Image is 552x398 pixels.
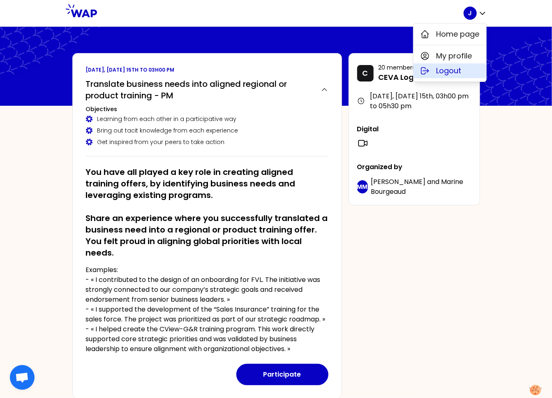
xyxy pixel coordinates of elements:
p: C [363,67,368,79]
p: Organized by [357,162,471,172]
span: My profile [437,50,472,62]
span: [PERSON_NAME] [371,177,426,186]
span: Marine Bourgeaud [371,177,464,196]
div: [DATE], [DATE] 15th , 03h00 pm to 05h30 pm [357,91,471,111]
p: CEVA Logistics [379,72,455,83]
p: and [371,177,471,197]
button: J [464,7,487,20]
p: Examples: - « I contributed to the design of an onboarding for FVL. The initiative was strongly c... [86,265,328,354]
p: [DATE], [DATE] 15th to 03h00 pm [86,67,328,73]
p: MM [357,183,368,191]
h2: Translate business needs into aligned regional or product training - PM [86,78,314,101]
div: Get inspired from your peers to take action [86,138,328,146]
span: Logout [437,65,462,77]
button: Translate business needs into aligned regional or product training - PM [86,78,328,101]
h2: You have all played a key role in creating aligned training offers, by identifying business needs... [86,166,328,258]
div: J [413,23,487,82]
div: Learning from each other in a participative way [86,115,328,123]
button: Participate [236,364,328,385]
p: 20 members [379,63,455,72]
p: Digital [357,124,471,134]
p: J [469,9,472,17]
span: Home page [437,28,480,40]
h3: Objectives [86,105,328,113]
div: Bring out tacit knowledge from each experience [86,126,328,135]
div: Ouvrir le chat [10,365,35,390]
